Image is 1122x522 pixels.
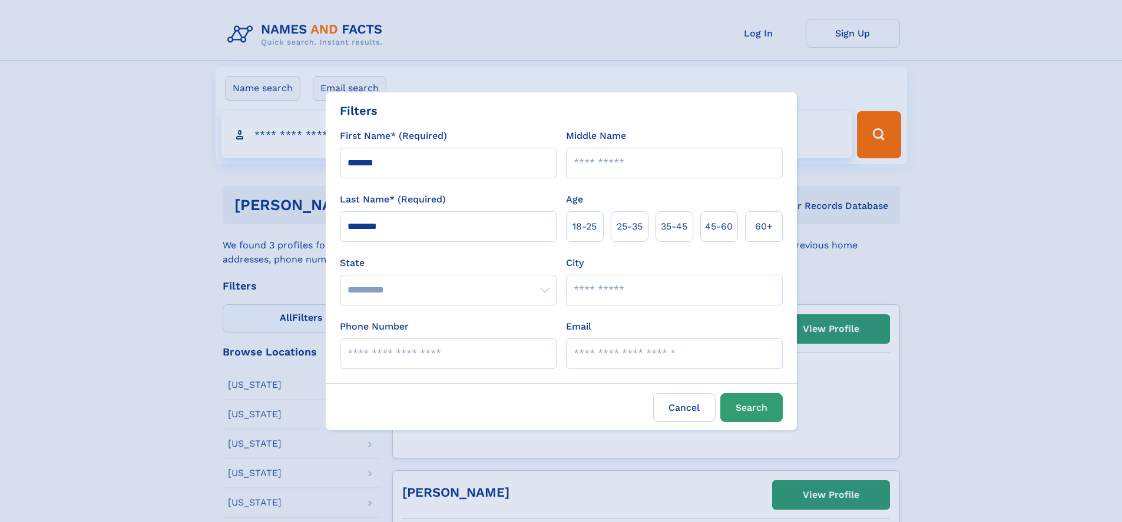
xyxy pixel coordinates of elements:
[705,220,733,234] span: 45‑60
[617,220,643,234] span: 25‑35
[566,320,591,334] label: Email
[340,320,409,334] label: Phone Number
[340,256,557,270] label: State
[340,192,446,207] label: Last Name* (Required)
[653,393,716,422] label: Cancel
[566,129,626,143] label: Middle Name
[755,220,773,234] span: 60+
[720,393,783,422] button: Search
[566,192,583,207] label: Age
[340,102,378,119] div: Filters
[572,220,597,234] span: 18‑25
[566,256,584,270] label: City
[661,220,687,234] span: 35‑45
[340,129,447,143] label: First Name* (Required)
